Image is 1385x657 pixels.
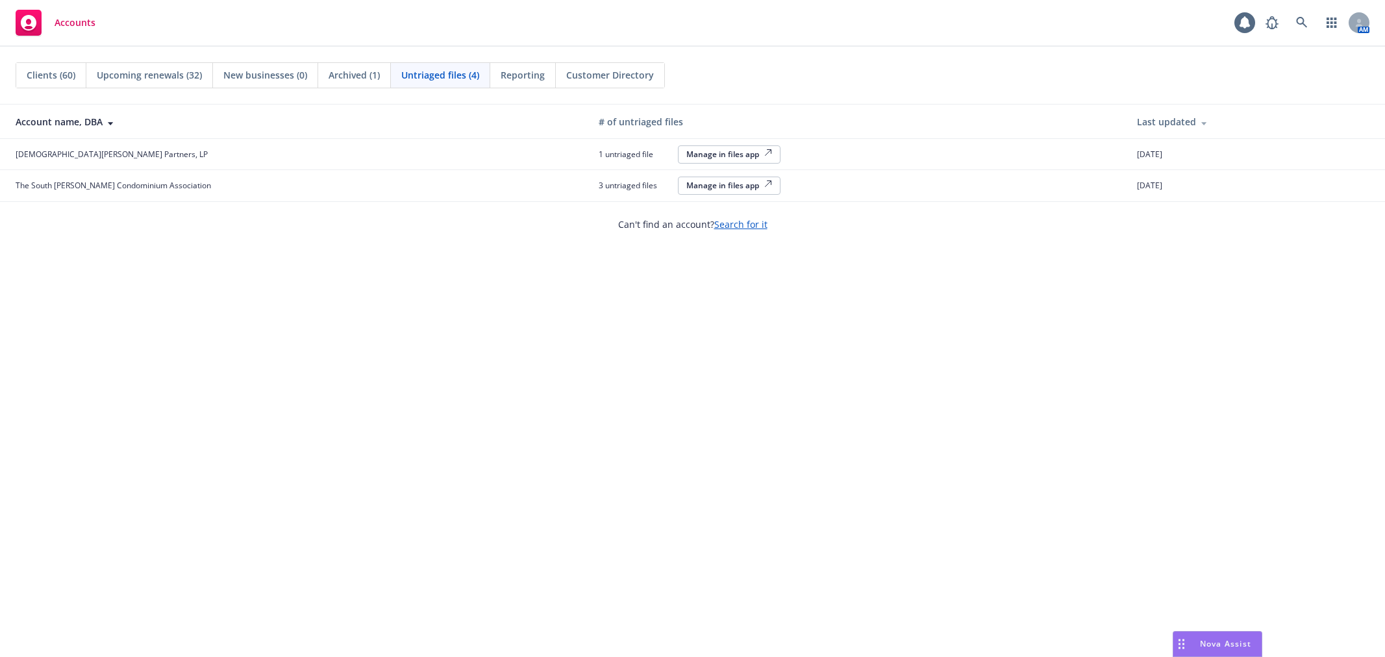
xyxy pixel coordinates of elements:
div: Manage in files app [686,149,772,160]
span: Nova Assist [1200,638,1251,649]
span: The South [PERSON_NAME] Condominium Association [16,180,211,191]
button: Nova Assist [1173,631,1262,657]
span: Accounts [55,18,95,28]
a: Switch app [1319,10,1345,36]
span: Upcoming renewals (32) [97,68,202,82]
div: Manage in files app [686,180,772,191]
a: Search for it [714,218,767,230]
div: Account name, DBA [16,115,578,129]
span: [DATE] [1137,149,1162,160]
a: Search [1289,10,1315,36]
span: Can't find an account? [618,217,767,231]
span: Reporting [501,68,545,82]
button: Manage in files app [678,177,780,195]
a: Report a Bug [1259,10,1285,36]
span: Untriaged files (4) [401,68,479,82]
span: [DEMOGRAPHIC_DATA][PERSON_NAME] Partners, LP [16,149,208,160]
button: Manage in files app [678,145,780,164]
div: # of untriaged files [599,115,1116,129]
span: New businesses (0) [223,68,307,82]
span: Archived (1) [329,68,380,82]
span: 1 untriaged file [599,149,670,160]
span: Clients (60) [27,68,75,82]
a: Accounts [10,5,101,41]
div: Last updated [1137,115,1375,129]
div: Drag to move [1173,632,1190,656]
span: [DATE] [1137,180,1162,191]
span: 3 untriaged files [599,180,670,191]
span: Customer Directory [566,68,654,82]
